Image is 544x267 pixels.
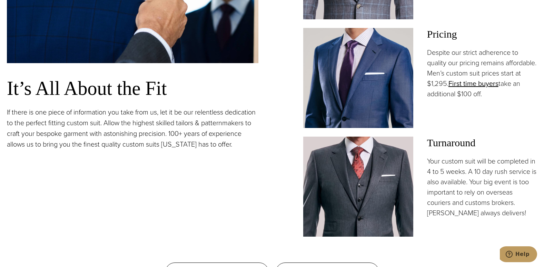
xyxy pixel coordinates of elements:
[427,28,537,40] h3: Pricing
[303,28,413,128] img: Client in blue solid custom made suit with white shirt and navy tie. Fabric by Scabal.
[427,156,537,218] p: Your custom suit will be completed in 4 to 5 weeks. A 10 day rush service is also available. Your...
[448,78,498,89] a: First time buyers
[500,246,537,264] iframe: Opens a widget where you can chat to one of our agents
[7,77,258,100] h3: It’s All About the Fit
[427,137,537,149] h3: Turnaround
[427,47,537,99] p: Despite our strict adherence to quality our pricing remains affordable. Men’s custom suit prices ...
[303,137,413,237] img: Client in vested charcoal bespoke suit with white shirt and red patterned tie.
[7,107,258,150] p: If there is one piece of information you take from us, let it be our relentless dedication to the...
